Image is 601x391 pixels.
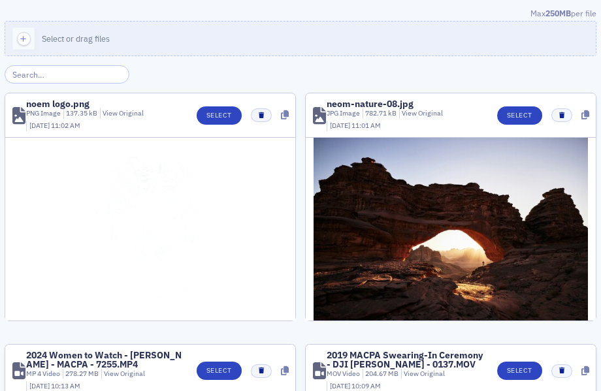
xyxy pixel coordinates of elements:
[197,106,242,125] button: Select
[545,8,571,18] span: 250MB
[351,381,381,390] span: 10:09 AM
[42,33,110,44] span: Select or drag files
[330,381,351,390] span: [DATE]
[5,7,596,22] div: Max per file
[103,108,144,117] a: View Original
[26,108,61,119] div: PNG Image
[351,121,381,130] span: 11:01 AM
[497,362,542,380] button: Select
[63,108,98,119] div: 137.35 kB
[330,121,351,130] span: [DATE]
[26,369,60,379] div: MP 4 Video
[327,369,360,379] div: MOV Video
[29,121,51,130] span: [DATE]
[26,99,89,108] div: noem logo.png
[51,381,80,390] span: 10:13 AM
[5,65,129,84] input: Search…
[26,351,187,369] div: 2024 Women to Watch - [PERSON_NAME] - MACPA - 7255.MP4
[402,108,443,117] a: View Original
[404,369,445,378] a: View Original
[51,121,80,130] span: 11:02 AM
[363,108,397,119] div: 782.71 kB
[497,106,542,125] button: Select
[29,381,51,390] span: [DATE]
[104,369,145,378] a: View Original
[363,369,399,379] div: 204.67 MB
[5,21,596,56] button: Select or drag files
[327,99,414,108] div: neom-nature-08.jpg
[197,362,242,380] button: Select
[63,369,99,379] div: 278.27 MB
[327,108,360,119] div: JPG Image
[327,351,488,369] div: 2019 MACPA Swearing-In Ceremony - DJI [PERSON_NAME] - 0137.MOV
